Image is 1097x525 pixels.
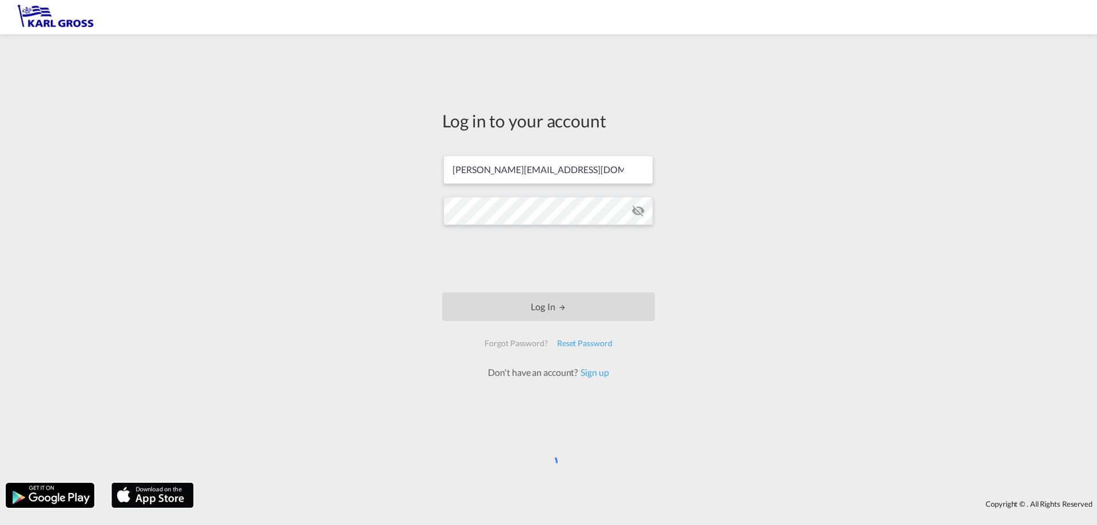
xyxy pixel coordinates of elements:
md-icon: icon-eye-off [631,204,645,218]
div: Log in to your account [442,109,655,133]
div: Copyright © . All Rights Reserved [199,494,1097,514]
div: Don't have an account? [475,366,621,379]
input: Enter email/phone number [443,155,653,184]
div: Reset Password [552,333,617,354]
img: apple.png [110,482,195,509]
iframe: reCAPTCHA [462,237,635,281]
button: LOGIN [442,292,655,321]
div: Forgot Password? [480,333,552,354]
img: 3269c73066d711f095e541db4db89301.png [17,5,94,30]
a: Sign up [578,367,608,378]
img: google.png [5,482,95,509]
